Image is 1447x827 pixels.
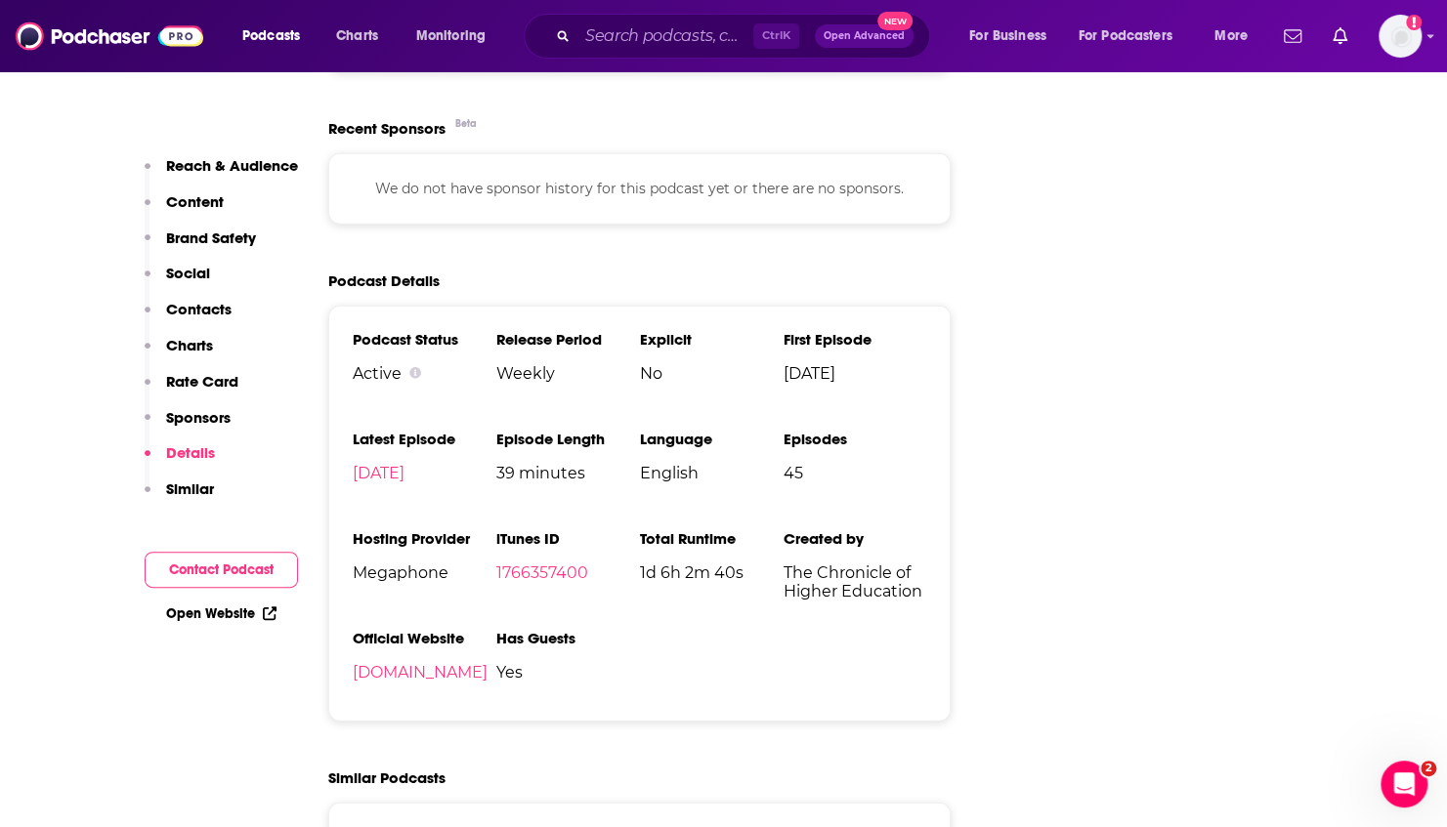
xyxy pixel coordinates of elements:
span: Yes [495,663,639,682]
button: Details [145,443,215,479]
span: More [1214,22,1248,50]
p: Charts [166,336,213,354]
h2: Podcast Details [328,271,440,290]
h3: Podcast Status [353,330,496,349]
div: Search podcasts, credits, & more... [542,14,949,59]
h3: Release Period [495,330,639,349]
button: Content [145,192,224,228]
input: Search podcasts, credits, & more... [577,21,753,52]
div: Active [353,364,496,383]
span: For Podcasters [1079,22,1172,50]
p: Similar [166,479,214,498]
h3: Language [639,430,783,448]
img: Podchaser - Follow, Share and Rate Podcasts [16,18,203,55]
a: [DATE] [353,464,404,482]
button: Charts [145,336,213,372]
p: Sponsors [166,408,231,427]
button: open menu [1066,21,1201,52]
button: Open AdvancedNew [815,24,914,48]
button: Rate Card [145,372,238,408]
span: 45 [783,464,926,482]
h3: Episode Length [495,430,639,448]
button: open menu [403,21,511,52]
h3: First Episode [783,330,926,349]
span: No [639,364,783,383]
span: English [639,464,783,482]
a: Open Website [166,605,277,622]
button: Contact Podcast [145,552,298,588]
p: Details [166,443,215,462]
span: For Business [969,22,1046,50]
a: Show notifications dropdown [1325,20,1355,53]
button: Reach & Audience [145,156,298,192]
span: Recent Sponsors [328,119,446,138]
button: Brand Safety [145,228,256,265]
span: 2 [1421,761,1436,776]
span: Podcasts [242,22,300,50]
span: Monitoring [416,22,486,50]
h3: iTunes ID [495,529,639,548]
iframe: Intercom live chat [1381,761,1427,807]
h3: Hosting Provider [353,529,496,548]
a: Charts [323,21,390,52]
button: open menu [1201,21,1272,52]
h3: Episodes [783,430,926,448]
img: User Profile [1379,15,1422,58]
span: Logged in as skimonkey [1379,15,1422,58]
p: Social [166,264,210,282]
p: Content [166,192,224,211]
span: Open Advanced [824,31,905,41]
p: Reach & Audience [166,156,298,175]
button: Show profile menu [1379,15,1422,58]
span: Megaphone [353,563,496,582]
span: 39 minutes [495,464,639,482]
h3: Latest Episode [353,430,496,448]
button: Sponsors [145,408,231,444]
a: [DOMAIN_NAME] [353,663,488,682]
p: Rate Card [166,372,238,391]
h3: Total Runtime [639,529,783,548]
span: 1d 6h 2m 40s [639,563,783,582]
span: New [877,12,913,30]
p: Brand Safety [166,228,256,247]
button: open menu [229,21,325,52]
button: Contacts [145,300,232,336]
div: Beta [455,117,477,130]
h3: Explicit [639,330,783,349]
button: open menu [956,21,1071,52]
a: 1766357400 [495,563,587,582]
span: [DATE] [783,364,926,383]
a: Show notifications dropdown [1276,20,1309,53]
button: Social [145,264,210,300]
button: Similar [145,479,214,516]
h3: Official Website [353,629,496,647]
span: Weekly [495,364,639,383]
h2: Similar Podcasts [328,768,446,787]
span: Charts [336,22,378,50]
p: Contacts [166,300,232,318]
p: We do not have sponsor history for this podcast yet or there are no sponsors. [353,178,927,199]
h3: Created by [783,529,926,548]
span: The Chronicle of Higher Education [783,563,926,600]
span: Ctrl K [753,23,799,49]
h3: Has Guests [495,629,639,647]
svg: Add a profile image [1406,15,1422,30]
